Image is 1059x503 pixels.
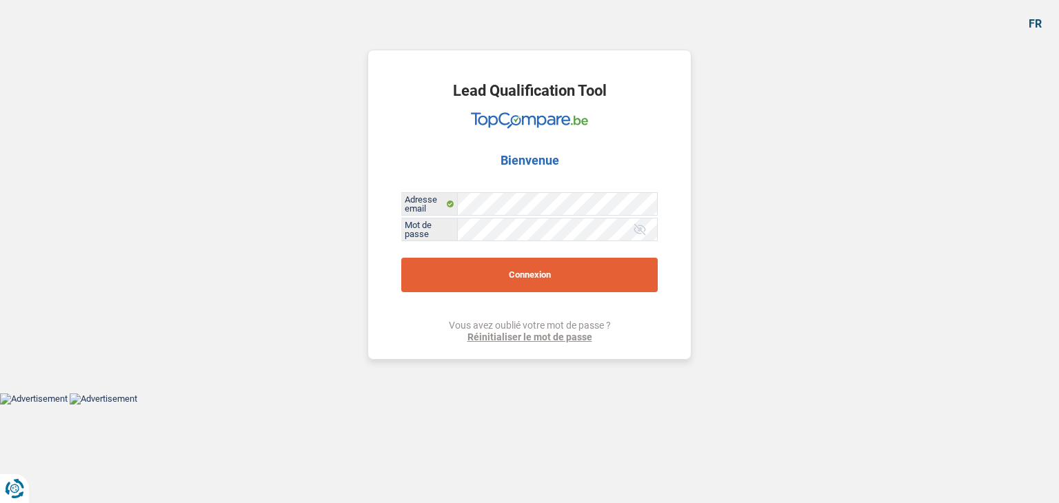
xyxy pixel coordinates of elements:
[401,258,658,292] button: Connexion
[70,393,137,404] img: Advertisement
[471,112,588,129] img: TopCompare Logo
[401,218,457,240] label: Mot de passe
[453,83,607,99] h1: Lead Qualification Tool
[449,320,611,343] div: Vous avez oublié votre mot de passe ?
[449,331,611,343] a: Réinitialiser le mot de passe
[501,153,559,168] h2: Bienvenue
[401,193,457,215] label: Adresse email
[1029,17,1042,30] div: fr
